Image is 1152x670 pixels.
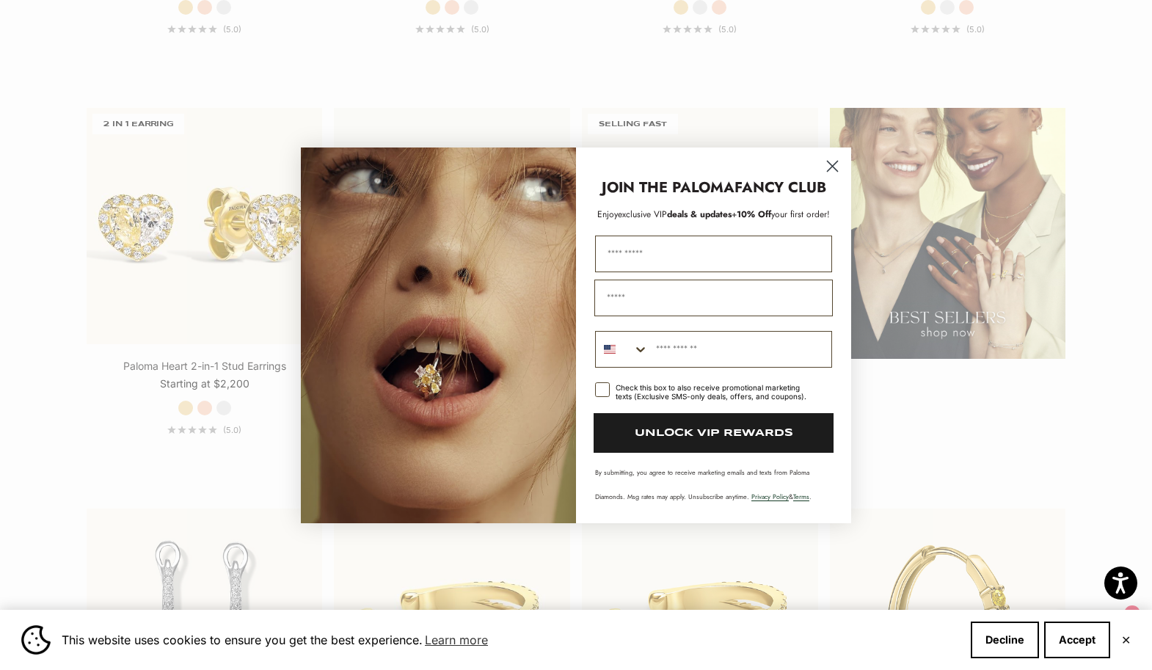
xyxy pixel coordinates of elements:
p: By submitting, you agree to receive marketing emails and texts from Paloma Diamonds. Msg rates ma... [595,467,832,501]
span: 10% Off [737,208,771,221]
span: Enjoy [597,208,618,221]
div: Check this box to also receive promotional marketing texts (Exclusive SMS-only deals, offers, and... [616,383,814,401]
button: Close [1121,636,1131,644]
span: deals & updates [618,208,732,221]
img: Cookie banner [21,625,51,655]
span: + your first order! [732,208,830,221]
a: Terms [793,492,809,501]
input: Email [594,280,833,316]
button: Close dialog [820,153,845,179]
button: Decline [971,622,1039,658]
strong: FANCY CLUB [734,177,826,198]
input: First Name [595,236,832,272]
span: & . [751,492,812,501]
span: exclusive VIP [618,208,667,221]
strong: JOIN THE PALOMA [602,177,734,198]
img: United States [604,343,616,355]
button: Search Countries [596,332,649,367]
button: Accept [1044,622,1110,658]
button: UNLOCK VIP REWARDS [594,413,834,453]
a: Privacy Policy [751,492,789,501]
span: This website uses cookies to ensure you get the best experience. [62,629,959,651]
img: Loading... [301,148,576,523]
input: Phone Number [649,332,831,367]
a: Learn more [423,629,490,651]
